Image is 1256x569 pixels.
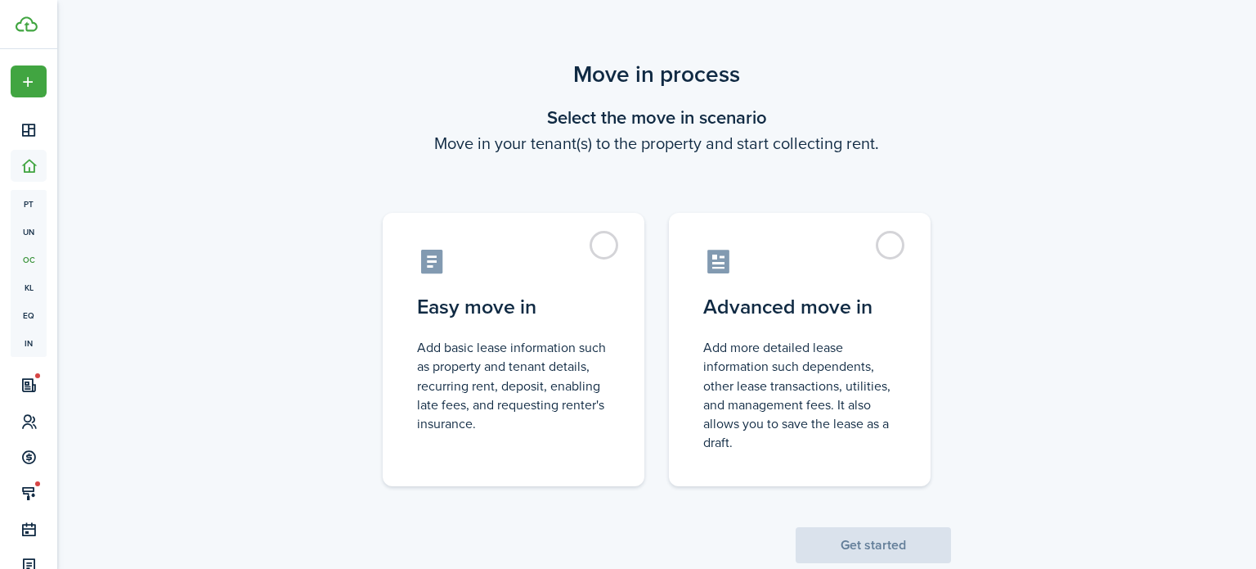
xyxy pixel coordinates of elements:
a: in [11,329,47,357]
control-radio-card-title: Advanced move in [703,292,896,322]
control-radio-card-title: Easy move in [417,292,610,322]
wizard-step-header-title: Select the move in scenario [362,104,951,131]
a: oc [11,246,47,273]
scenario-title: Move in process [362,57,951,92]
button: Open menu [11,65,47,97]
a: un [11,218,47,246]
img: TenantCloud [16,16,38,32]
control-radio-card-description: Add more detailed lease information such dependents, other lease transactions, utilities, and man... [703,338,896,452]
wizard-step-header-description: Move in your tenant(s) to the property and start collecting rent. [362,131,951,156]
control-radio-card-description: Add basic lease information such as property and tenant details, recurring rent, deposit, enablin... [417,338,610,433]
a: pt [11,190,47,218]
a: eq [11,301,47,329]
a: kl [11,273,47,301]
